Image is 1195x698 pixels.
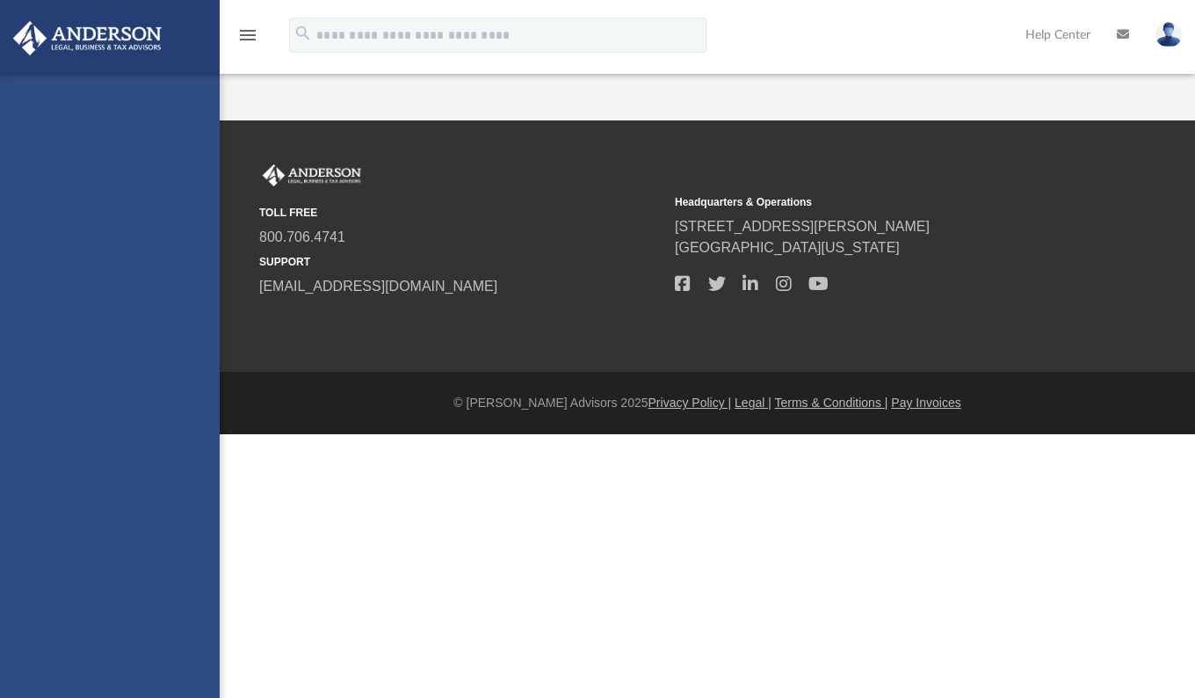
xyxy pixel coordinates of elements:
img: Anderson Advisors Platinum Portal [259,164,365,187]
a: Terms & Conditions | [775,396,888,410]
a: Privacy Policy | [648,396,732,410]
a: 800.706.4741 [259,229,345,244]
i: search [293,24,313,43]
a: [STREET_ADDRESS][PERSON_NAME] [675,219,930,234]
img: User Pic [1155,22,1182,47]
small: TOLL FREE [259,205,663,221]
a: [GEOGRAPHIC_DATA][US_STATE] [675,240,900,255]
a: Pay Invoices [891,396,960,410]
a: Legal | [735,396,771,410]
a: menu [237,33,258,46]
small: SUPPORT [259,254,663,270]
i: menu [237,25,258,46]
img: Anderson Advisors Platinum Portal [8,21,167,55]
a: [EMAIL_ADDRESS][DOMAIN_NAME] [259,279,497,294]
div: © [PERSON_NAME] Advisors 2025 [220,394,1195,412]
small: Headquarters & Operations [675,194,1078,210]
